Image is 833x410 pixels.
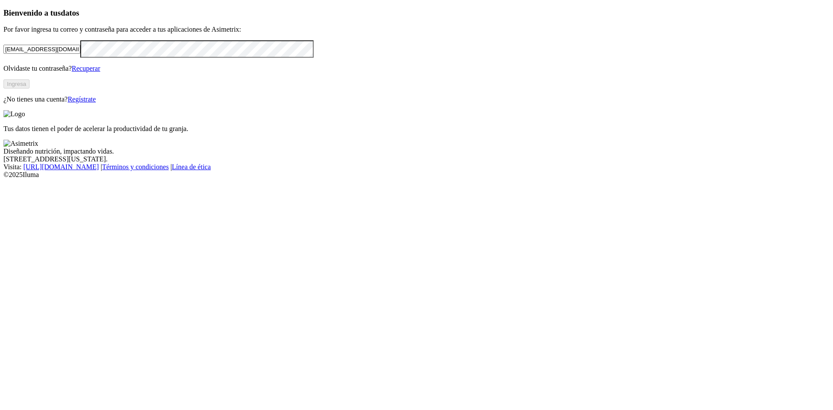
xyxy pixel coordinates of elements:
[3,148,830,155] div: Diseñando nutrición, impactando vidas.
[61,8,79,17] span: datos
[72,65,100,72] a: Recuperar
[3,155,830,163] div: [STREET_ADDRESS][US_STATE].
[68,95,96,103] a: Regístrate
[3,95,830,103] p: ¿No tienes una cuenta?
[3,26,830,33] p: Por favor ingresa tu correo y contraseña para acceder a tus aplicaciones de Asimetrix:
[3,8,830,18] h3: Bienvenido a tus
[3,140,38,148] img: Asimetrix
[3,171,830,179] div: © 2025 Iluma
[102,163,169,171] a: Términos y condiciones
[3,163,830,171] div: Visita : | |
[3,65,830,72] p: Olvidaste tu contraseña?
[3,110,25,118] img: Logo
[172,163,211,171] a: Línea de ética
[23,163,99,171] a: [URL][DOMAIN_NAME]
[3,79,30,89] button: Ingresa
[3,125,830,133] p: Tus datos tienen el poder de acelerar la productividad de tu granja.
[3,45,80,54] input: Tu correo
